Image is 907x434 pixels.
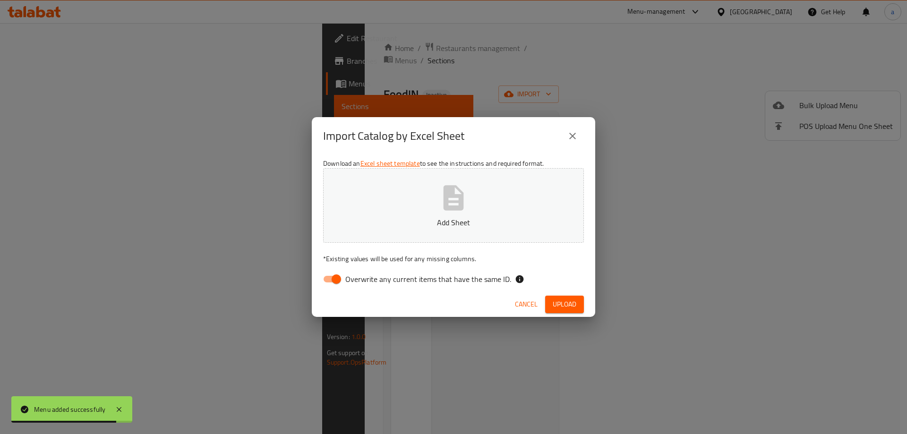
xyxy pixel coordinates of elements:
[323,128,464,144] h2: Import Catalog by Excel Sheet
[345,273,511,285] span: Overwrite any current items that have the same ID.
[312,155,595,292] div: Download an to see the instructions and required format.
[323,168,584,243] button: Add Sheet
[561,125,584,147] button: close
[545,296,584,313] button: Upload
[515,274,524,284] svg: If the overwrite option isn't selected, then the items that match an existing ID will be ignored ...
[360,157,420,170] a: Excel sheet template
[515,298,538,310] span: Cancel
[323,254,584,264] p: Existing values will be used for any missing columns.
[338,217,569,228] p: Add Sheet
[34,404,106,415] div: Menu added successfully
[511,296,541,313] button: Cancel
[553,298,576,310] span: Upload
